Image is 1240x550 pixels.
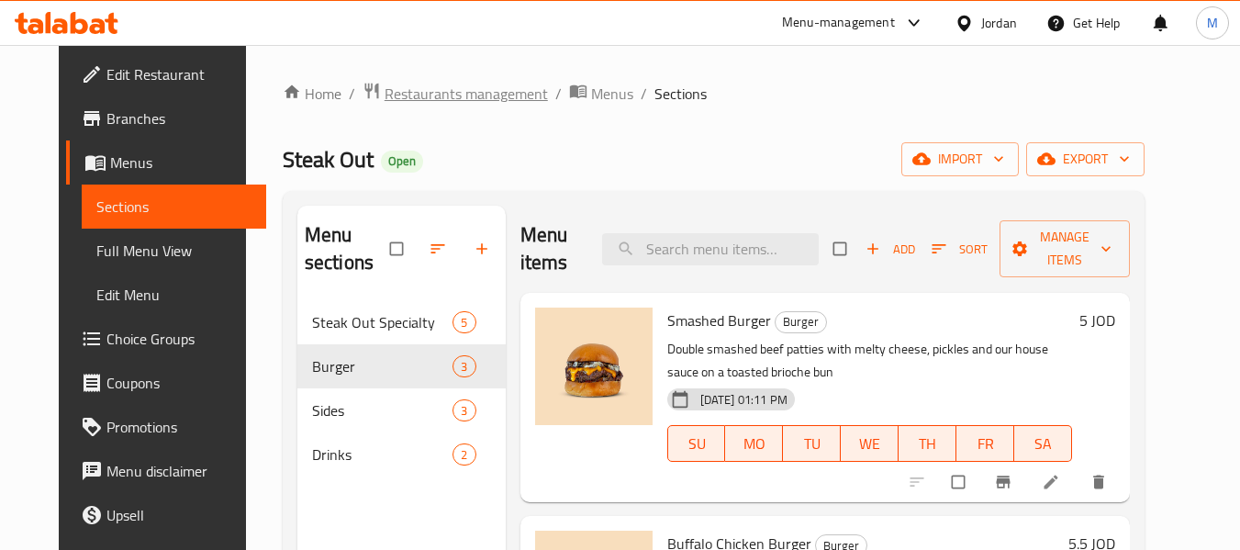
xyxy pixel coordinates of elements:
[66,449,266,493] a: Menu disclaimer
[956,425,1014,462] button: FR
[899,425,956,462] button: TH
[901,142,1019,176] button: import
[453,402,475,420] span: 3
[283,82,1145,106] nav: breadcrumb
[453,358,475,376] span: 3
[82,185,266,229] a: Sections
[906,431,949,457] span: TH
[1042,473,1064,491] a: Edit menu item
[841,425,899,462] button: WE
[106,460,251,482] span: Menu disclaimer
[96,240,251,262] span: Full Menu View
[312,399,453,421] span: Sides
[941,465,979,499] span: Select to update
[602,233,819,265] input: search
[66,96,266,140] a: Branches
[555,83,562,105] li: /
[297,432,506,477] div: Drinks2
[66,317,266,361] a: Choice Groups
[676,431,719,457] span: SU
[452,443,475,466] div: items
[96,196,251,218] span: Sections
[1026,142,1145,176] button: export
[782,12,895,34] div: Menu-management
[822,231,861,266] span: Select section
[667,307,771,334] span: Smashed Burger
[297,300,506,344] div: Steak Out Specialty5
[82,229,266,273] a: Full Menu View
[783,425,841,462] button: TU
[452,399,475,421] div: items
[106,328,251,350] span: Choice Groups
[964,431,1007,457] span: FR
[106,372,251,394] span: Coupons
[569,82,633,106] a: Menus
[790,431,833,457] span: TU
[654,83,707,105] span: Sections
[66,140,266,185] a: Menus
[462,229,506,269] button: Add section
[312,355,453,377] span: Burger
[927,235,992,264] button: Sort
[1022,431,1065,457] span: SA
[110,152,251,174] span: Menus
[312,311,453,333] span: Steak Out Specialty
[381,153,423,169] span: Open
[667,425,726,462] button: SU
[1079,308,1115,333] h6: 5 JOD
[848,431,891,457] span: WE
[453,446,475,464] span: 2
[96,284,251,306] span: Edit Menu
[641,83,647,105] li: /
[385,83,548,105] span: Restaurants management
[667,338,1072,384] p: Double smashed beef patties with melty cheese, pickles and our house sauce on a toasted brioche bun
[861,235,920,264] span: Add item
[305,221,390,276] h2: Menu sections
[916,148,1004,171] span: import
[66,361,266,405] a: Coupons
[363,82,548,106] a: Restaurants management
[776,311,826,332] span: Burger
[379,231,418,266] span: Select all sections
[732,431,776,457] span: MO
[418,229,462,269] span: Sort sections
[312,443,453,466] div: Drinks
[66,493,266,537] a: Upsell
[693,391,795,409] span: [DATE] 01:11 PM
[861,235,920,264] button: Add
[106,416,251,438] span: Promotions
[520,221,580,276] h2: Menu items
[932,239,988,260] span: Sort
[535,308,653,425] img: Smashed Burger
[453,314,475,331] span: 5
[82,273,266,317] a: Edit Menu
[983,462,1027,502] button: Branch-specific-item
[106,63,251,85] span: Edit Restaurant
[1014,425,1072,462] button: SA
[981,13,1017,33] div: Jordan
[381,151,423,173] div: Open
[297,388,506,432] div: Sides3
[1207,13,1218,33] span: M
[106,107,251,129] span: Branches
[452,311,475,333] div: items
[106,504,251,526] span: Upsell
[283,139,374,180] span: Steak Out
[349,83,355,105] li: /
[775,311,827,333] div: Burger
[1000,220,1130,277] button: Manage items
[1078,462,1123,502] button: delete
[66,405,266,449] a: Promotions
[866,239,915,260] span: Add
[920,235,1000,264] span: Sort items
[452,355,475,377] div: items
[725,425,783,462] button: MO
[297,344,506,388] div: Burger3
[283,83,341,105] a: Home
[591,83,633,105] span: Menus
[297,293,506,484] nav: Menu sections
[1014,226,1115,272] span: Manage items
